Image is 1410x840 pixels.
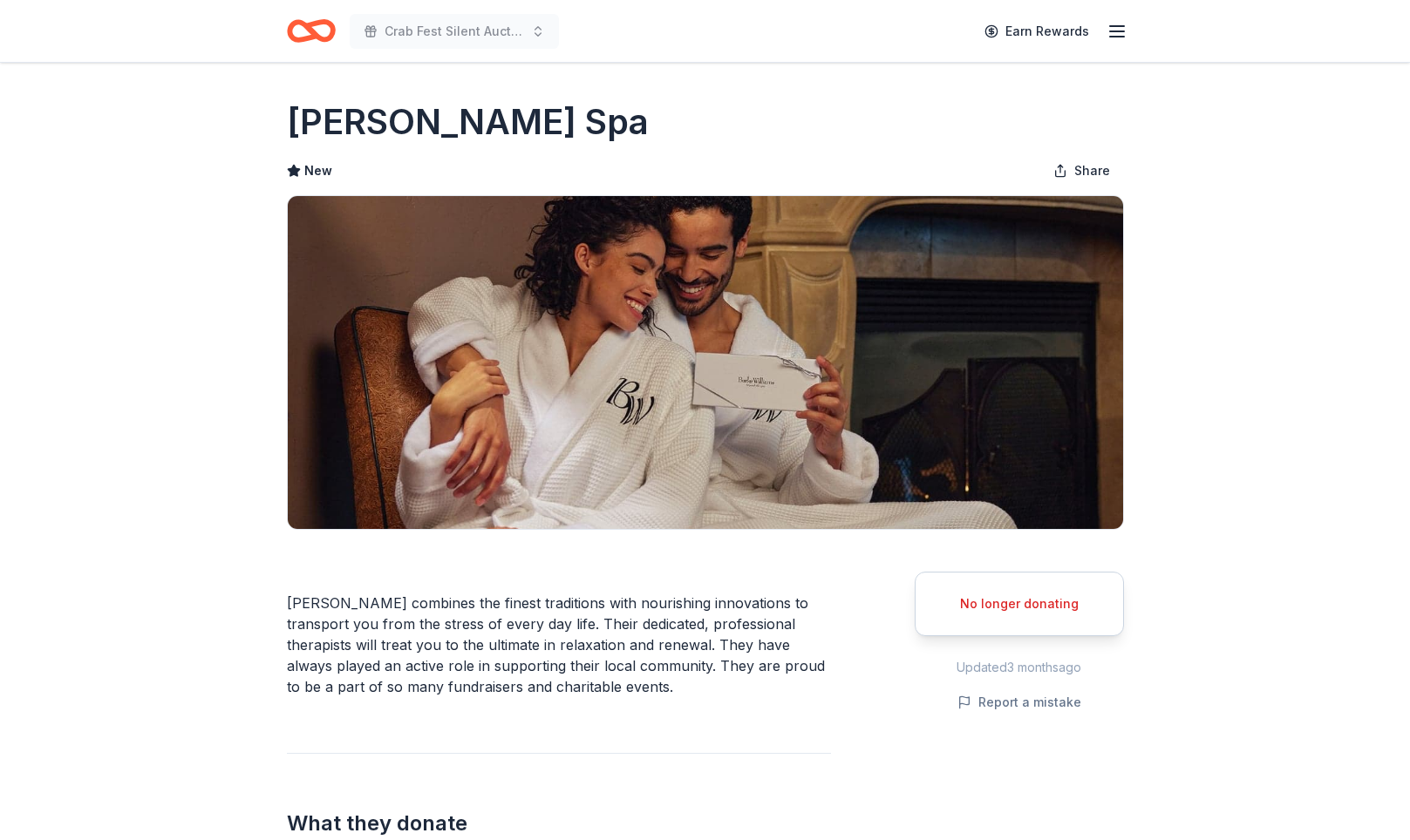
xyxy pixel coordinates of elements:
[937,593,1102,614] div: No longer donating
[974,16,1100,47] a: Earn Rewards
[287,10,336,51] a: Home
[288,196,1123,529] img: Image for Burke Williams Spa
[1039,153,1124,188] button: Share
[287,593,831,697] div: [PERSON_NAME] combines the finest traditions with nourishing innovations to transport you from th...
[385,21,524,42] span: Crab Fest Silent Auction 2026
[304,160,332,181] span: New
[1074,160,1110,181] span: Share
[915,657,1124,678] div: Updated 3 months ago
[957,692,1081,713] button: Report a mistake
[287,810,831,837] h2: What they donate
[287,98,649,146] h1: [PERSON_NAME] Spa
[350,14,559,49] button: Crab Fest Silent Auction 2026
